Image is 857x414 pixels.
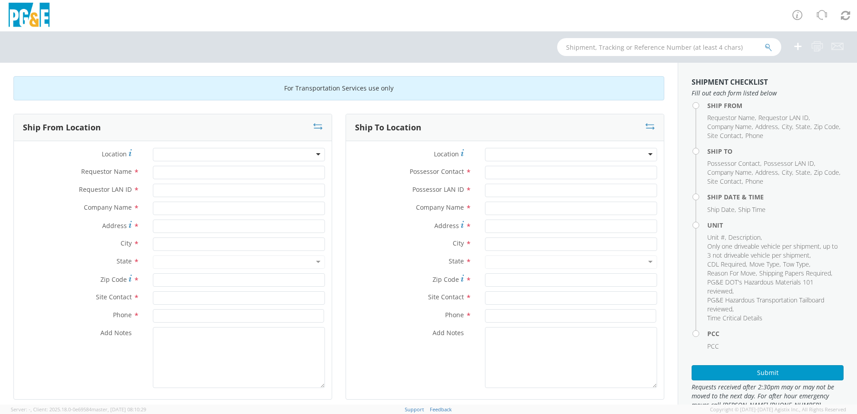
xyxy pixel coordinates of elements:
li: , [707,260,747,269]
h3: Ship From Location [23,123,101,132]
li: , [764,159,815,168]
span: Possessor Contact [410,167,464,176]
span: Copyright © [DATE]-[DATE] Agistix Inc., All Rights Reserved [710,406,846,413]
strong: Shipment Checklist [692,77,768,87]
li: , [759,269,832,278]
li: , [814,168,840,177]
span: City [121,239,132,247]
li: , [796,122,812,131]
span: Site Contact [707,177,742,185]
span: CDL Required [707,260,746,268]
li: , [728,233,762,242]
span: Possessor Contact [707,159,760,168]
li: , [782,122,793,131]
span: Requestor Name [707,113,755,122]
button: Submit [692,365,844,380]
span: Phone [745,131,763,140]
span: Company Name [707,122,752,131]
span: Client: 2025.18.0-0e69584 [33,406,146,413]
li: , [707,177,743,186]
span: Requestor Name [81,167,132,176]
span: City [782,122,792,131]
span: Company Name [84,203,132,211]
h4: Ship Date & Time [707,194,844,200]
span: Site Contact [428,293,464,301]
h4: Ship To [707,148,844,155]
span: , [30,406,32,413]
span: Shipping Papers Required [759,269,831,277]
span: State [117,257,132,265]
span: Phone [445,310,464,319]
input: Shipment, Tracking or Reference Number (at least 4 chars) [557,38,781,56]
span: Address [755,122,778,131]
span: Reason For Move [707,269,756,277]
span: Server: - [11,406,32,413]
span: Site Contact [707,131,742,140]
span: Company Name [707,168,752,177]
span: Time Critical Details [707,314,762,322]
span: Add Notes [100,328,132,337]
span: Fill out each form listed below [692,89,844,98]
li: , [707,131,743,140]
span: Move Type [749,260,779,268]
span: master, [DATE] 08:10:29 [91,406,146,413]
div: For Transportation Services use only [13,76,664,100]
span: Requests received after 2:30pm may or may not be moved to the next day. For after hour emergency ... [692,383,844,410]
li: , [707,242,841,260]
li: , [755,122,779,131]
span: Zip Code [814,168,839,177]
li: , [707,269,757,278]
span: PG&E Hazardous Transportation Tailboard reviewed [707,296,824,313]
span: State [796,168,810,177]
li: , [783,260,810,269]
span: Possessor LAN ID [412,185,464,194]
li: , [707,205,736,214]
span: PCC [707,342,719,350]
li: , [749,260,781,269]
li: , [796,168,812,177]
li: , [758,113,810,122]
span: Phone [745,177,763,185]
li: , [707,296,841,314]
span: Only one driveable vehicle per shipment, up to 3 not driveable vehicle per shipment [707,242,838,259]
li: , [707,122,753,131]
span: City [453,239,464,247]
span: PG&E DOT's Hazardous Materials 101 reviewed [707,278,814,295]
span: Zip Code [100,275,127,284]
li: , [707,233,726,242]
span: Site Contact [96,293,132,301]
li: , [707,113,756,122]
span: Phone [113,310,132,319]
a: Support [405,406,424,413]
li: , [755,168,779,177]
span: Description [728,233,761,241]
span: Zip Code [814,122,839,131]
img: pge-logo-06675f144f4cfa6a6814.png [7,3,52,29]
h4: Ship From [707,102,844,109]
span: Location [434,150,459,158]
span: Possessor LAN ID [764,159,814,168]
span: Company Name [416,203,464,211]
a: Feedback [430,406,452,413]
span: Ship Time [738,205,766,214]
span: Requestor LAN ID [758,113,809,122]
span: City [782,168,792,177]
span: State [796,122,810,131]
span: Location [102,150,127,158]
h4: Unit [707,222,844,229]
li: , [707,159,762,168]
span: Address [102,221,127,230]
li: , [707,278,841,296]
li: , [707,168,753,177]
span: Address [434,221,459,230]
span: Requestor LAN ID [79,185,132,194]
span: Ship Date [707,205,735,214]
li: , [814,122,840,131]
li: , [782,168,793,177]
h3: Ship To Location [355,123,421,132]
h4: PCC [707,330,844,337]
span: Unit # [707,233,725,241]
span: Add Notes [433,328,464,337]
span: Zip Code [433,275,459,284]
span: Address [755,168,778,177]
